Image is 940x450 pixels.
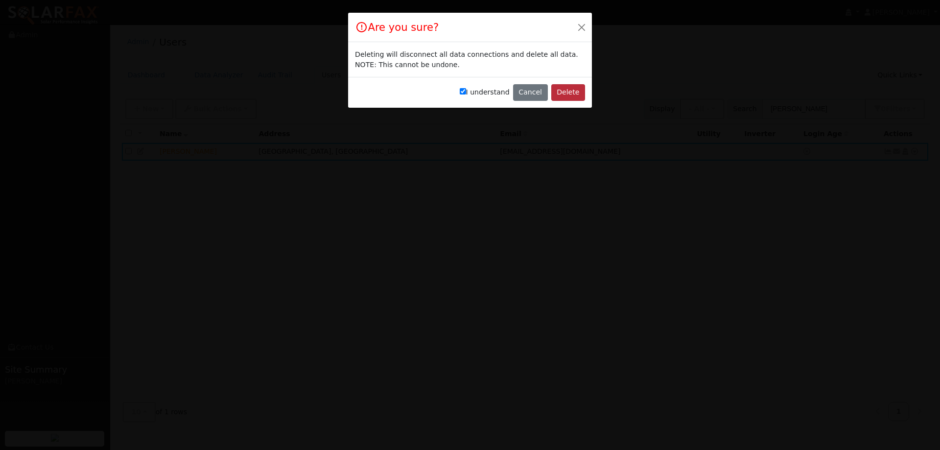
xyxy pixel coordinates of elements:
h4: Are you sure? [355,20,439,35]
input: I understand [460,88,466,95]
button: Delete [551,84,585,101]
button: Close [575,20,588,34]
button: Cancel [513,84,548,101]
label: I understand [460,87,510,97]
div: Deleting will disconnect all data connections and delete all data. NOTE: This cannot be undone. [355,49,585,70]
